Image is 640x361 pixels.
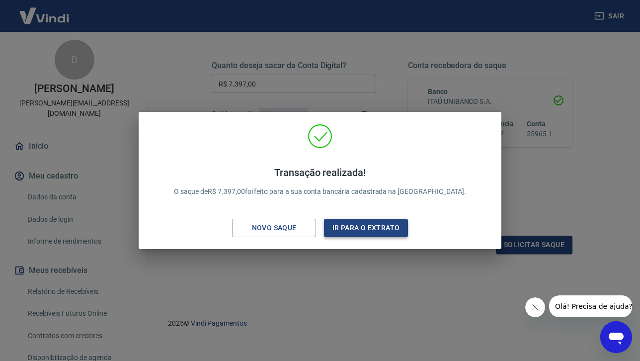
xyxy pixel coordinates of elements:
[6,7,83,15] span: Olá! Precisa de ajuda?
[174,167,467,197] p: O saque de R$ 7.397,00 foi feito para a sua conta bancária cadastrada na [GEOGRAPHIC_DATA].
[600,321,632,353] iframe: Botão para abrir a janela de mensagens
[549,295,632,317] iframe: Mensagem da empresa
[232,219,316,237] button: Novo saque
[324,219,408,237] button: Ir para o extrato
[240,222,309,234] div: Novo saque
[525,297,545,317] iframe: Fechar mensagem
[174,167,467,179] h4: Transação realizada!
